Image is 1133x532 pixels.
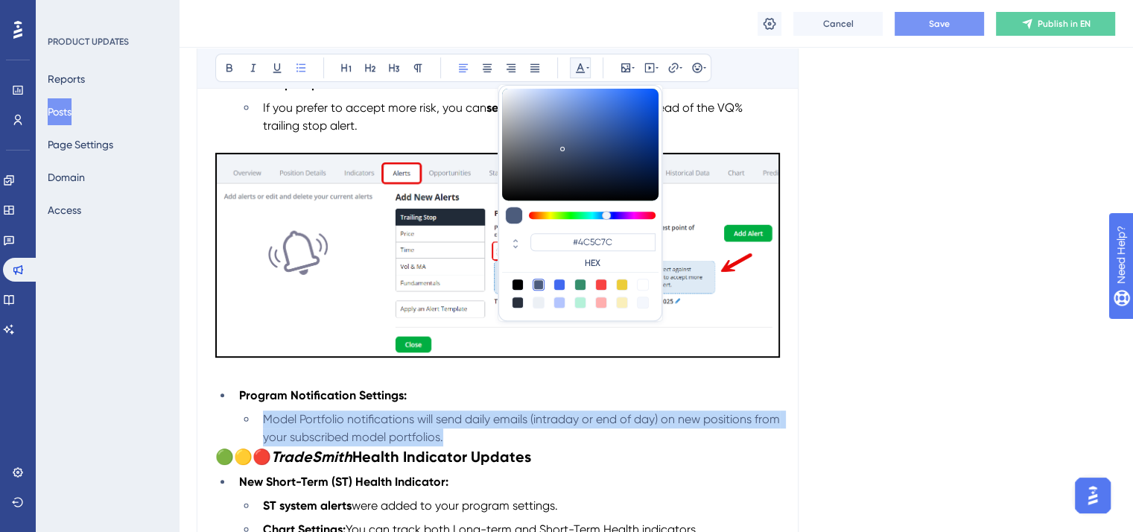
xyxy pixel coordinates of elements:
strong: Health Indicator Updates [352,448,531,466]
a: New Short-Term (ST) Health Indicator: [239,475,448,489]
button: Cancel [793,12,883,36]
strong: Program Notification Settings: [239,388,407,402]
span: Model Portfolio notifications will send daily emails (intraday or end of day) on new positions fr... [263,412,783,444]
iframe: UserGuiding AI Assistant Launcher [1070,473,1115,518]
strong: set a custom % trailing stop [486,101,639,115]
strong: TradeSmith [271,448,352,466]
button: Save [895,12,984,36]
label: HEX [530,257,656,269]
button: Access [48,197,81,224]
span: Publish in EN [1038,18,1091,30]
span: Need Help? [35,4,93,22]
button: Posts [48,98,72,125]
div: PRODUCT UPDATES [48,36,129,48]
span: Save [929,18,950,30]
button: Domain [48,164,85,191]
span: were added to your program settings. [352,498,558,513]
strong: ST system alerts [263,498,352,513]
span: If you prefer to accept more risk, you can [263,101,486,115]
span: Cancel [823,18,854,30]
span: 🟢🟡🔴 [215,448,271,466]
button: Page Settings [48,131,113,158]
button: Reports [48,66,85,92]
button: Publish in EN [996,12,1115,36]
